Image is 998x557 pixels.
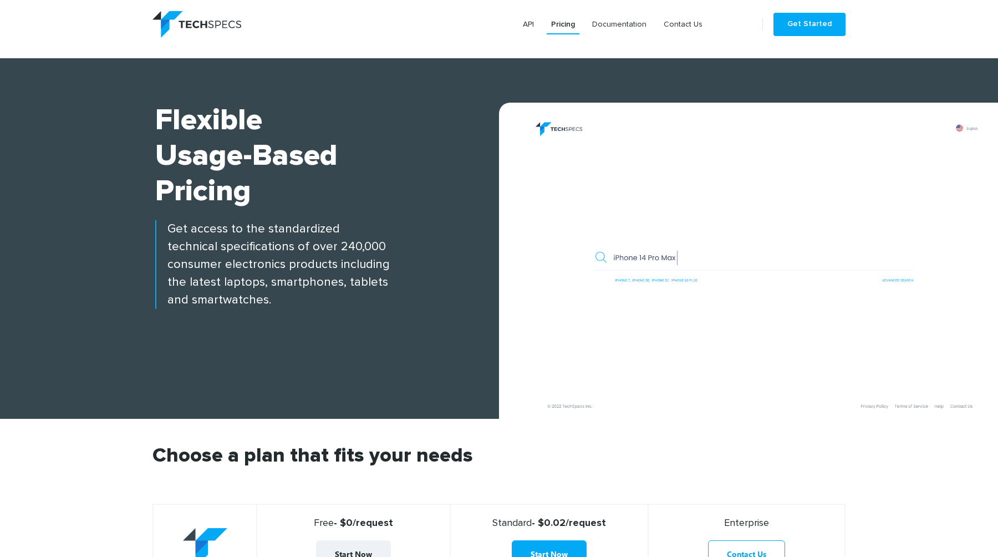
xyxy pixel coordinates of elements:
span: Standard [492,518,532,528]
a: API [518,14,538,34]
span: Enterprise [724,518,769,528]
strong: - $0/request [262,517,445,529]
a: Pricing [547,14,579,34]
a: Documentation [588,14,651,34]
img: banner.png [510,114,998,419]
a: Get Started [773,13,846,36]
img: logo [152,11,241,38]
strong: - $0.02/request [455,517,643,529]
h1: Flexible Usage-based Pricing [155,103,499,209]
p: Get access to the standardized technical specifications of over 240,000 consumer electronics prod... [155,220,499,309]
span: Free [314,518,334,528]
a: Contact Us [659,14,707,34]
h2: Choose a plan that fits your needs [152,446,846,504]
